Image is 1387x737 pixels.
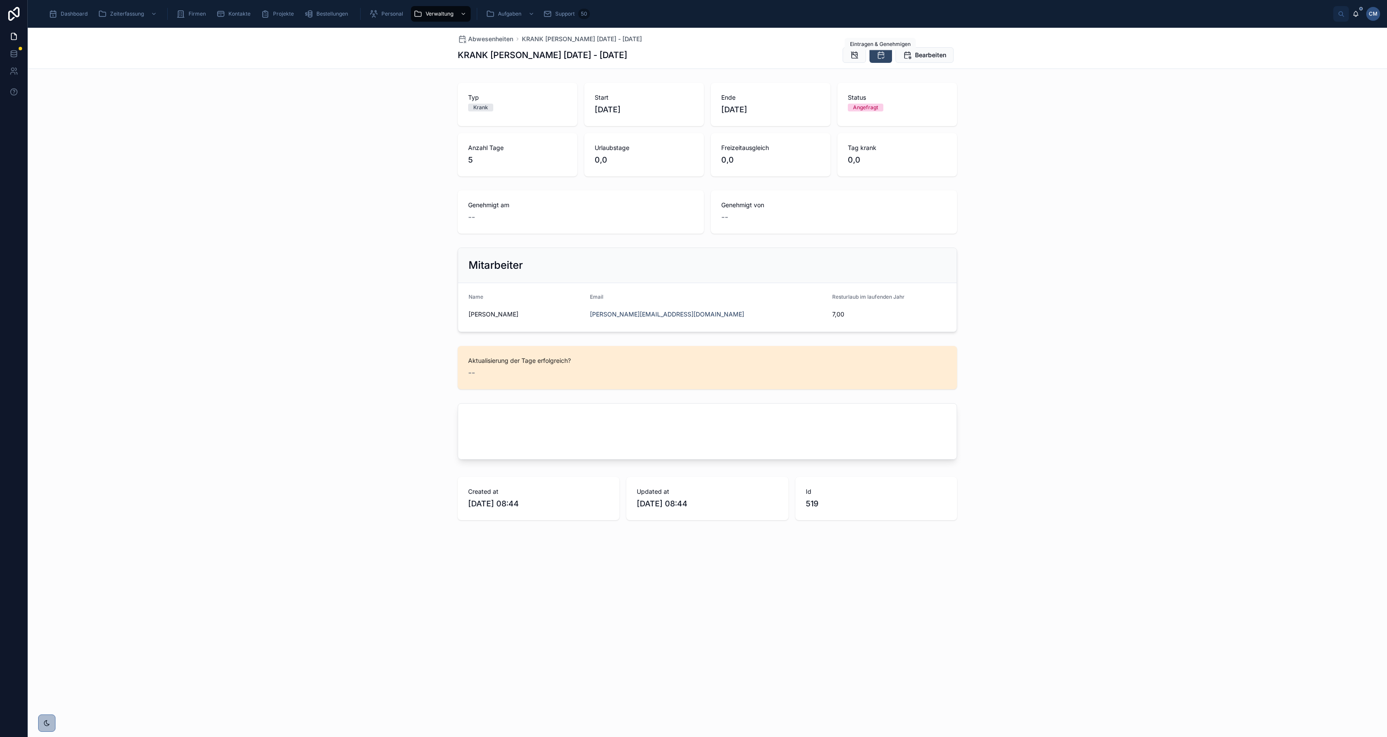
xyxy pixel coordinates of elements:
span: Abwesenheiten [468,35,513,43]
span: 0,0 [721,154,820,166]
a: Verwaltung [411,6,471,22]
a: [PERSON_NAME][EMAIL_ADDRESS][DOMAIN_NAME] [590,310,744,319]
span: Anzahl Tage [468,143,567,152]
span: Aufgaben [498,10,521,17]
span: 5 [468,154,567,166]
span: [DATE] [595,104,693,116]
span: Genehmigt am [468,201,693,209]
span: [DATE] 08:44 [468,498,609,510]
span: Typ [468,93,567,102]
span: Verwaltung [426,10,453,17]
a: Firmen [174,6,212,22]
span: -- [468,211,475,223]
a: Support50 [540,6,593,22]
span: Zeiterfassung [110,10,144,17]
span: Eintragen & Genehmigen [850,41,911,47]
span: CM [1369,10,1377,17]
span: Dashboard [61,10,88,17]
span: Support [555,10,575,17]
span: Projekte [273,10,294,17]
span: Kontakte [228,10,251,17]
span: Updated at [637,487,778,496]
span: Firmen [189,10,206,17]
h2: Mitarbeiter [469,258,523,272]
span: Email [590,293,603,300]
span: 7,00 [832,310,947,319]
span: Tag krank [848,143,947,152]
span: Bearbeiten [915,51,946,59]
span: Start [595,93,693,102]
span: Personal [381,10,403,17]
h1: KRANK [PERSON_NAME] [DATE] - [DATE] [458,49,627,61]
span: Name [469,293,483,300]
span: -- [468,367,475,379]
a: Aufgaben [483,6,539,22]
div: Krank [473,104,488,111]
span: Aktualisierung der Tage erfolgreich? [468,356,947,365]
button: Bearbeiten [895,47,954,63]
a: Bestellungen [302,6,354,22]
span: Freizeitausgleich [721,143,820,152]
a: Dashboard [46,6,94,22]
span: Created at [468,487,609,496]
span: Status [848,93,947,102]
span: 0,0 [848,154,947,166]
div: Angefragt [853,104,878,111]
span: Id [806,487,947,496]
span: [DATE] 08:44 [637,498,778,510]
span: Resturlaub im laufenden Jahr [832,293,905,300]
div: 50 [578,9,590,19]
span: Urlaubstage [595,143,693,152]
span: 0,0 [595,154,693,166]
span: Ende [721,93,820,102]
span: -- [721,211,728,223]
a: Kontakte [214,6,257,22]
a: Personal [367,6,409,22]
span: [DATE] [721,104,820,116]
span: Genehmigt von [721,201,947,209]
a: Zeiterfassung [95,6,161,22]
div: scrollable content [42,4,1333,23]
span: Bestellungen [316,10,348,17]
a: Projekte [258,6,300,22]
a: Abwesenheiten [458,35,513,43]
a: KRANK [PERSON_NAME] [DATE] - [DATE] [522,35,642,43]
span: [PERSON_NAME] [469,310,583,319]
span: 519 [806,498,947,510]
